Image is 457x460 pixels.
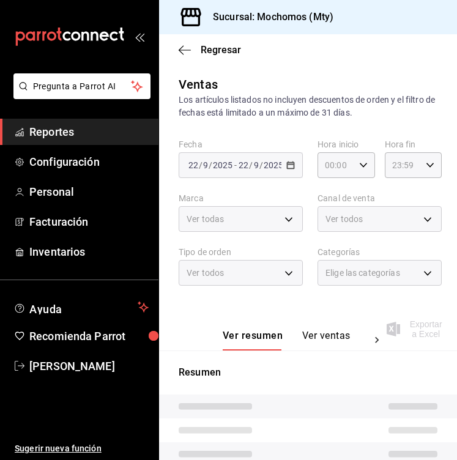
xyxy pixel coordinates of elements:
span: Elige las categorías [325,267,400,279]
label: Marca [179,194,303,202]
span: Pregunta a Parrot AI [33,80,132,93]
span: Personal [29,184,149,200]
input: ---- [263,160,284,170]
label: Categorías [318,248,442,256]
button: Regresar [179,44,241,56]
h3: Sucursal: Mochomos (Mty) [203,10,333,24]
div: Los artículos listados no incluyen descuentos de orden y el filtro de fechas está limitado a un m... [179,94,437,119]
button: open_drawer_menu [135,32,144,42]
button: Ver resumen [223,330,283,351]
span: Facturación [29,213,149,230]
span: Ver todas [187,213,224,225]
span: Recomienda Parrot [29,328,149,344]
label: Hora fin [385,140,442,149]
a: Pregunta a Parrot AI [9,89,150,102]
span: Regresar [201,44,241,56]
input: -- [202,160,209,170]
label: Hora inicio [318,140,375,149]
div: Ventas [179,75,218,94]
p: Resumen [179,365,437,380]
span: / [199,160,202,170]
span: - [234,160,237,170]
input: -- [238,160,249,170]
span: Sugerir nueva función [15,442,149,455]
span: Ver todos [187,267,224,279]
span: Ayuda [29,300,133,314]
span: Reportes [29,124,149,140]
span: Ver todos [325,213,363,225]
span: Inventarios [29,243,149,260]
div: navigation tabs [223,330,365,351]
button: Ver ventas [302,330,351,351]
span: Configuración [29,154,149,170]
span: [PERSON_NAME] [29,358,149,374]
button: Pregunta a Parrot AI [13,73,150,99]
span: / [209,160,212,170]
span: / [249,160,253,170]
input: ---- [212,160,233,170]
input: -- [253,160,259,170]
label: Fecha [179,140,303,149]
input: -- [188,160,199,170]
span: / [259,160,263,170]
label: Canal de venta [318,194,442,202]
label: Tipo de orden [179,248,303,256]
